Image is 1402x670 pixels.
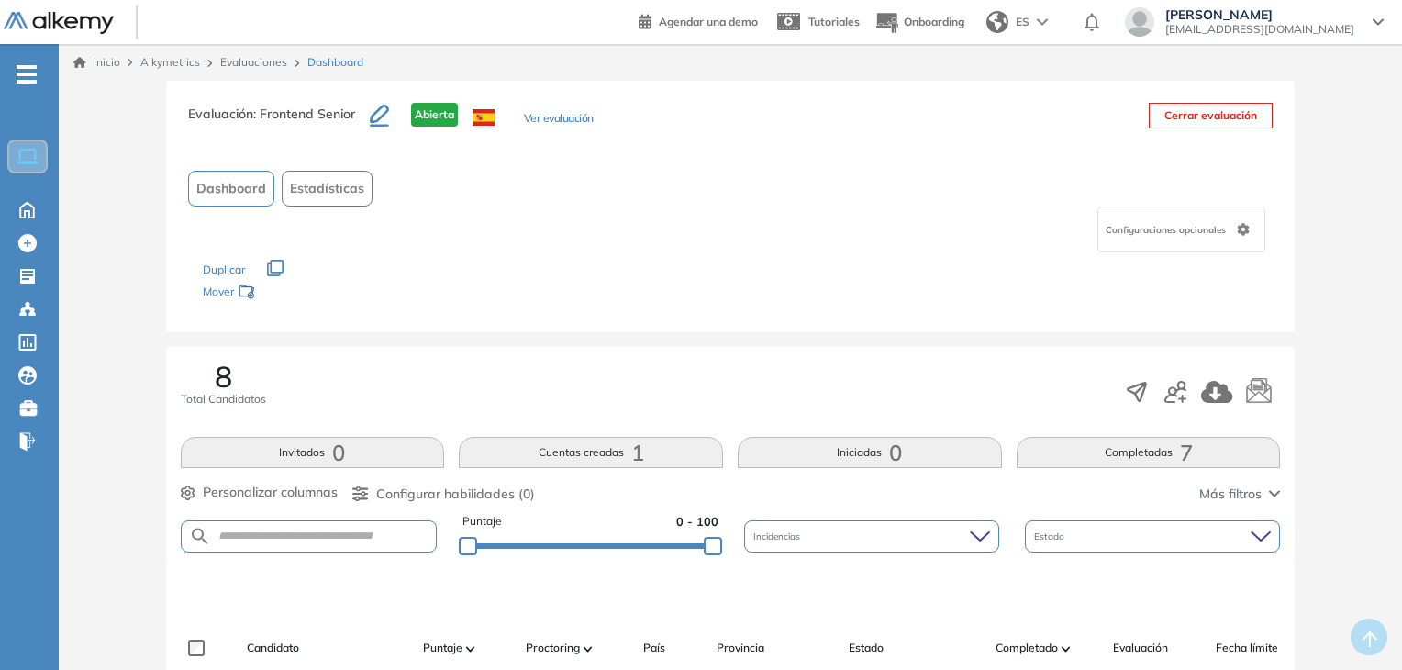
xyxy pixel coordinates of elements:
[140,55,200,69] span: Alkymetrics
[247,640,299,656] span: Candidato
[1062,646,1071,652] img: [missing "en.ARROW_ALT" translation]
[188,171,274,207] button: Dashboard
[738,437,1002,468] button: Iniciadas0
[203,262,245,276] span: Duplicar
[874,3,964,42] button: Onboarding
[744,520,999,553] div: Incidencias
[808,15,860,28] span: Tutoriales
[753,530,804,543] span: Incidencias
[73,54,120,71] a: Inicio
[1199,485,1262,504] span: Más filtros
[1097,207,1265,252] div: Configuraciones opcionales
[423,640,462,656] span: Puntaje
[4,12,114,35] img: Logo
[676,513,718,530] span: 0 - 100
[524,110,594,129] button: Ver evaluación
[282,171,373,207] button: Estadísticas
[1165,22,1354,37] span: [EMAIL_ADDRESS][DOMAIN_NAME]
[1017,437,1281,468] button: Completadas7
[215,362,232,391] span: 8
[1016,14,1029,30] span: ES
[307,54,363,71] span: Dashboard
[203,483,338,502] span: Personalizar columnas
[220,55,287,69] a: Evaluaciones
[1106,223,1230,237] span: Configuraciones opcionales
[459,437,723,468] button: Cuentas creadas1
[189,525,211,548] img: SEARCH_ALT
[526,640,580,656] span: Proctoring
[462,513,502,530] span: Puntaje
[473,109,495,126] img: ESP
[188,103,370,141] h3: Evaluación
[253,106,355,122] span: : Frontend Senior
[1199,485,1280,504] button: Más filtros
[1034,530,1068,543] span: Estado
[996,640,1058,656] span: Completado
[717,640,764,656] span: Provincia
[849,640,884,656] span: Estado
[659,15,758,28] span: Agendar una demo
[352,485,535,504] button: Configurar habilidades (0)
[639,9,758,31] a: Agendar una demo
[411,103,458,127] span: Abierta
[1149,103,1273,128] button: Cerrar evaluación
[181,437,445,468] button: Invitados0
[1025,520,1280,553] div: Estado
[1216,640,1278,656] span: Fecha límite
[1165,7,1354,22] span: [PERSON_NAME]
[376,485,535,504] span: Configurar habilidades (0)
[181,391,266,408] span: Total Candidatos
[584,646,593,652] img: [missing "en.ARROW_ALT" translation]
[986,11,1008,33] img: world
[17,73,37,76] i: -
[643,640,665,656] span: País
[466,646,475,652] img: [missing "en.ARROW_ALT" translation]
[904,15,964,28] span: Onboarding
[181,483,338,502] button: Personalizar columnas
[196,179,266,198] span: Dashboard
[290,179,364,198] span: Estadísticas
[203,276,386,310] div: Mover
[1113,640,1168,656] span: Evaluación
[1037,18,1048,26] img: arrow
